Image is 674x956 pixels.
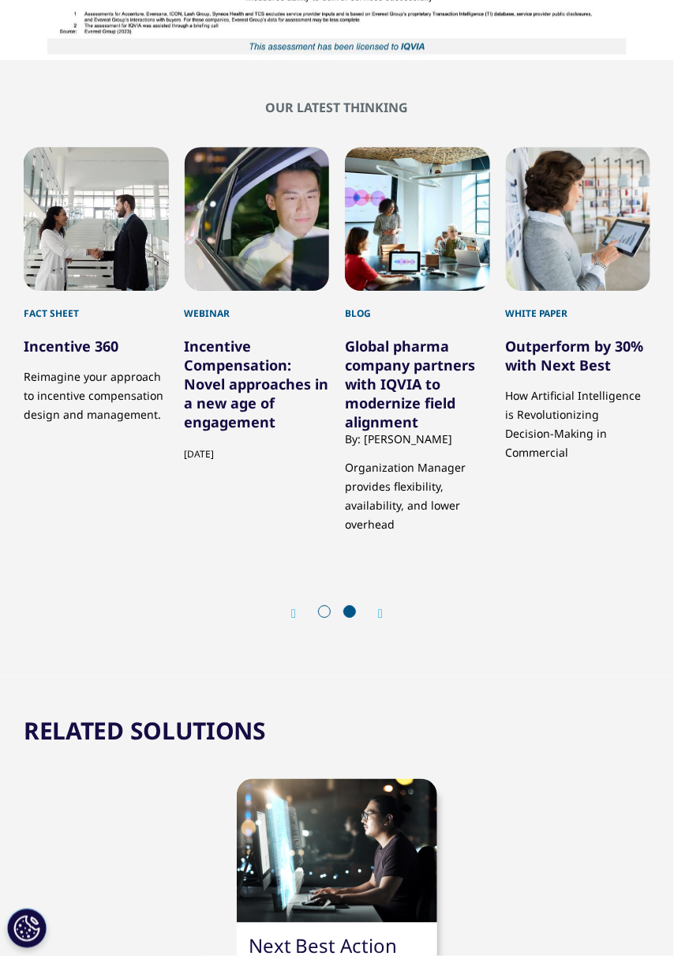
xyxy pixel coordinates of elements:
a: Outperform by 30% with Next Best [506,337,644,374]
div: Previous slide [291,606,312,621]
div: 3 / 6 [24,147,169,534]
div: Fact Sheet [24,291,169,321]
div: [DATE] [185,431,330,461]
h2: OUR LATEST THINKING [24,100,650,115]
div: 5 / 6 [345,147,490,534]
p: How Artificial Intelligence is Revolutionizing Decision-Making in Commercial [506,374,651,462]
p: Reimagine your approach to incentive compensation design and management. [24,356,169,424]
div: Next slide [362,606,383,621]
div: 4 / 6 [185,147,330,534]
a: Incentive 360 [24,337,118,356]
button: Cookie-Einstellungen [7,909,47,948]
a: Global pharma company partners with IQVIA to modernize field alignment [345,337,475,431]
div: By: [PERSON_NAME] [345,431,490,446]
div: Blog [345,291,490,321]
h2: RELATED SOLUTIONS [24,715,266,747]
a: Incentive Compensation: Novel approaches in a new age of engagement [185,337,329,431]
div: White Paper [506,291,651,321]
div: 6 / 6 [506,147,651,534]
p: Organization Manager provides flexibility, availability, and lower overhead [345,446,490,534]
div: Webinar [185,291,330,321]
